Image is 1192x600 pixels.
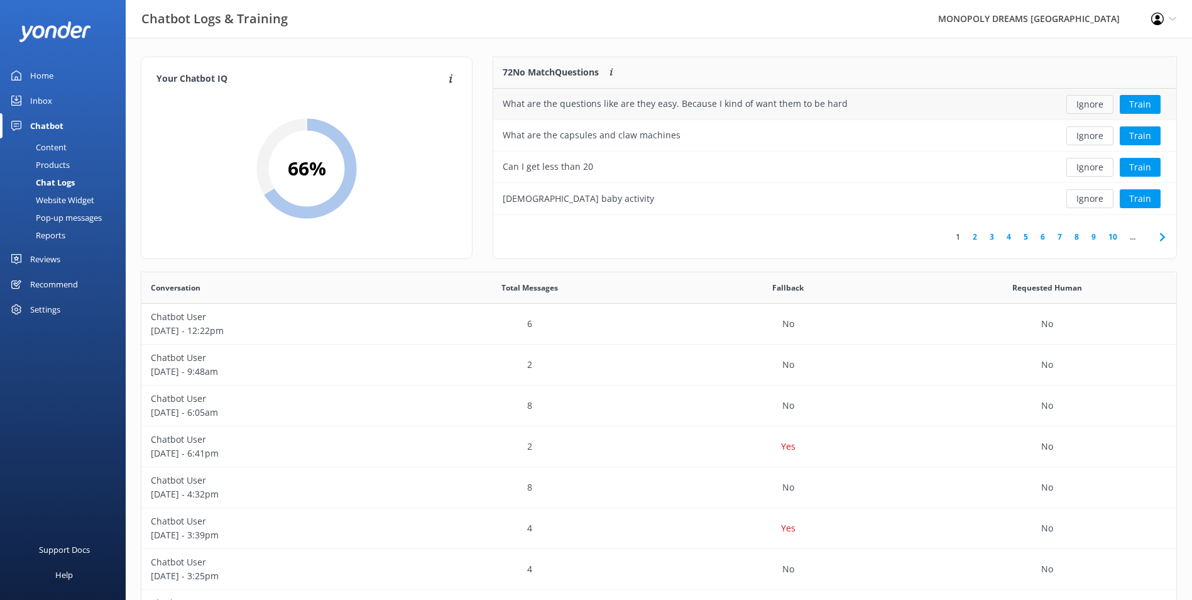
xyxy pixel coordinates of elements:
div: Reviews [30,247,60,272]
a: 6 [1034,231,1051,243]
a: Pop-up messages [8,209,126,226]
button: Train [1120,189,1161,208]
p: Yes [781,521,796,535]
div: row [141,549,1176,590]
p: [DATE] - 3:25pm [151,569,391,583]
p: 72 No Match Questions [503,65,599,79]
p: 6 [527,317,532,331]
p: 8 [527,481,532,494]
p: No [782,358,794,372]
a: 5 [1017,231,1034,243]
p: No [1041,481,1053,494]
div: Chatbot [30,113,63,138]
p: No [1041,399,1053,413]
p: 8 [527,399,532,413]
a: 7 [1051,231,1068,243]
span: Conversation [151,282,200,294]
div: Pop-up messages [8,209,102,226]
div: row [141,304,1176,345]
p: Chatbot User [151,514,391,528]
span: Total Messages [501,282,558,294]
a: 3 [983,231,1000,243]
div: row [141,467,1176,508]
div: row [141,386,1176,426]
div: Chat Logs [8,174,75,191]
a: 2 [966,231,983,243]
div: row [141,345,1176,386]
button: Train [1120,126,1161,145]
button: Train [1120,95,1161,114]
p: [DATE] - 12:22pm [151,324,391,338]
span: ... [1124,231,1142,243]
div: [DEMOGRAPHIC_DATA] baby activity [503,192,654,206]
p: No [1041,317,1053,331]
p: Chatbot User [151,351,391,365]
p: No [1041,440,1053,453]
div: Reports [8,226,65,244]
p: [DATE] - 6:05am [151,406,391,419]
div: What are the questions like are they easy. Because I kind of want them to be hard [503,97,848,111]
p: [DATE] - 9:48am [151,365,391,379]
div: Settings [30,297,60,322]
p: [DATE] - 6:41pm [151,447,391,460]
img: yonder-white-logo.png [19,21,91,42]
button: Ignore [1066,126,1113,145]
a: 10 [1102,231,1124,243]
div: Support Docs [39,537,90,562]
p: [DATE] - 4:32pm [151,487,391,501]
div: Website Widget [8,191,94,209]
p: No [1041,521,1053,535]
a: Content [8,138,126,156]
a: 8 [1068,231,1085,243]
p: Chatbot User [151,555,391,569]
button: Train [1120,158,1161,177]
div: grid [493,89,1176,214]
p: Chatbot User [151,433,391,447]
a: 1 [949,231,966,243]
p: 4 [527,521,532,535]
p: 4 [527,562,532,576]
a: 4 [1000,231,1017,243]
p: No [1041,562,1053,576]
p: No [782,399,794,413]
p: 2 [527,358,532,372]
div: Products [8,156,70,174]
div: row [493,183,1176,214]
h3: Chatbot Logs & Training [141,9,288,29]
p: No [1041,358,1053,372]
h4: Your Chatbot IQ [156,72,445,86]
button: Ignore [1066,189,1113,208]
p: No [782,317,794,331]
button: Ignore [1066,95,1113,114]
button: Ignore [1066,158,1113,177]
div: row [493,152,1176,183]
p: 2 [527,440,532,453]
p: Chatbot User [151,392,391,406]
p: No [782,562,794,576]
p: Chatbot User [151,310,391,324]
p: Chatbot User [151,474,391,487]
div: row [141,426,1176,467]
p: [DATE] - 3:39pm [151,528,391,542]
div: Help [55,562,73,587]
div: row [141,508,1176,549]
div: Home [30,63,53,88]
a: Website Widget [8,191,126,209]
div: Content [8,138,67,156]
div: Can I get less than 20 [503,160,593,174]
span: Fallback [772,282,804,294]
a: Products [8,156,126,174]
div: Recommend [30,272,78,297]
a: 9 [1085,231,1102,243]
p: No [782,481,794,494]
div: row [493,89,1176,120]
div: row [493,120,1176,152]
div: Inbox [30,88,52,113]
p: Yes [781,440,796,453]
h2: 66 % [288,153,326,184]
span: Requested Human [1012,282,1082,294]
a: Chat Logs [8,174,126,191]
a: Reports [8,226,126,244]
div: What are the capsules and claw machines [503,128,681,142]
